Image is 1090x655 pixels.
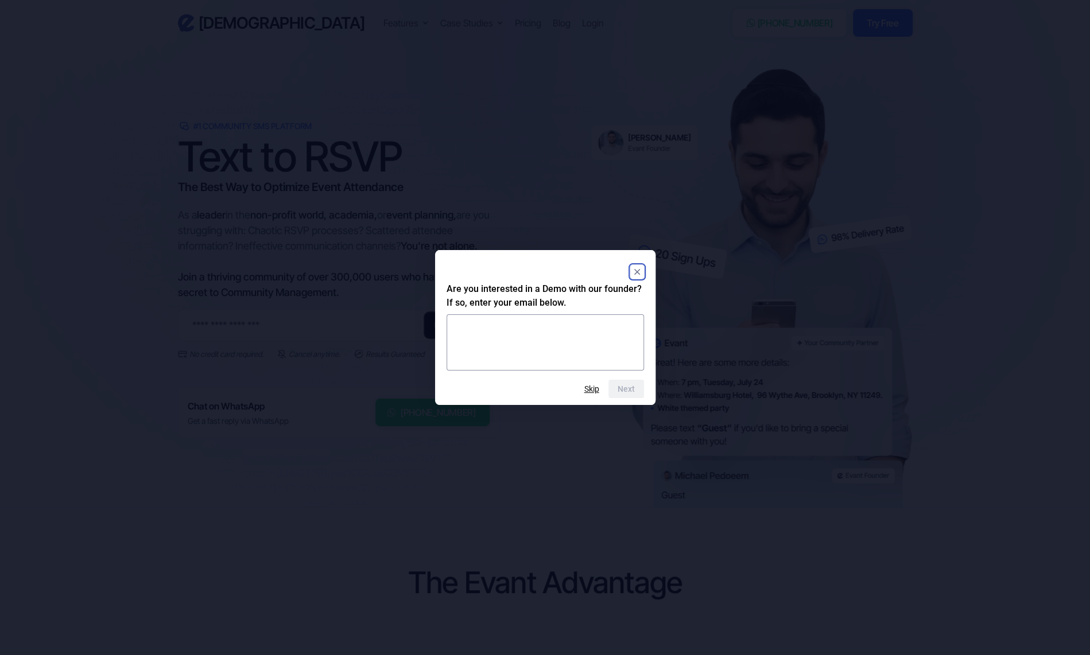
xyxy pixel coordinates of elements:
button: Next question [608,380,644,398]
dialog: Are you interested in a Demo with our founder? If so, enter your email below. [435,250,655,405]
button: Skip [584,384,599,393]
button: Close [630,265,644,279]
textarea: Are you interested in a Demo with our founder? If so, enter your email below. [447,314,644,371]
h2: Are you interested in a Demo with our founder? If so, enter your email below. [447,282,644,310]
